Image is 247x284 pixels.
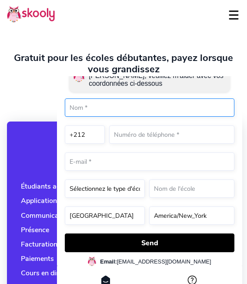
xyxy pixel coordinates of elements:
h1: Gratuit pour les écoles débutantes, payez lorsque vous grandissez [7,52,240,75]
div: Étudiants actifs [21,182,70,191]
div: Plus [21,132,226,144]
img: Skooly [7,6,55,23]
div: Facturation et facturation [21,240,102,249]
div: Cours en direct [21,268,68,278]
div: Communication [21,211,71,220]
button: open mobile menu [227,5,240,25]
div: Présence [21,225,49,235]
div: Applications mobiles et portail Web [21,196,134,206]
div: Paiements [21,254,54,264]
